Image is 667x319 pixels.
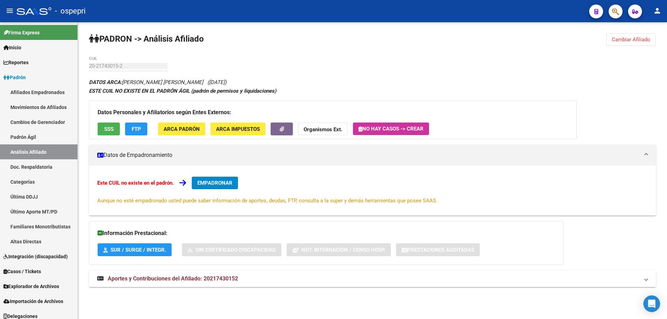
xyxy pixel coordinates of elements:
[164,126,200,132] span: ARCA Padrón
[182,243,281,256] button: Sin Certificado Discapacidad
[97,198,437,204] span: Aunque no esté empadronado usted puede saber información de aportes, deudas, FTP, consulta a la s...
[3,74,26,81] span: Padrón
[98,123,120,135] button: SSS
[97,180,174,186] strong: Este CUIL no existe en el padrón.
[211,123,265,135] button: ARCA Impuestos
[207,79,227,85] span: ([DATE])
[216,126,260,132] span: ARCA Impuestos
[89,166,656,216] div: Datos de Empadronamiento
[98,108,568,117] h3: Datos Personales y Afiliatorios según Entes Externos:
[3,59,28,66] span: Reportes
[606,33,656,46] button: Cambiar Afiliado
[407,247,474,253] span: Prestaciones Auditadas
[108,275,238,282] span: Aportes y Contribuciones del Afiliado: 20217430152
[287,243,391,256] button: Not. Internacion / Censo Hosp.
[3,29,40,36] span: Firma Express
[359,126,423,132] span: No hay casos -> Crear
[3,283,59,290] span: Explorador de Archivos
[304,126,342,133] strong: Organismos Ext.
[3,44,21,51] span: Inicio
[110,247,166,253] span: SUR / SURGE / INTEGR.
[3,253,68,260] span: Integración (discapacidad)
[98,228,555,238] h3: Información Prestacional:
[158,123,205,135] button: ARCA Padrón
[89,34,204,44] strong: PADRON -> Análisis Afiliado
[3,297,63,305] span: Importación de Archivos
[98,243,172,256] button: SUR / SURGE / INTEGR.
[89,88,276,94] strong: ESTE CUIL NO EXISTE EN EL PADRÓN ÁGIL (padrón de permisos y liquidaciones)
[132,126,141,132] span: FTP
[298,123,348,135] button: Organismos Ext.
[89,79,203,85] span: [PERSON_NAME] [PERSON_NAME]
[653,7,661,15] mat-icon: person
[302,247,385,253] span: Not. Internacion / Censo Hosp.
[6,7,14,15] mat-icon: menu
[192,177,238,189] button: EMPADRONAR
[643,295,660,312] div: Open Intercom Messenger
[89,79,122,85] strong: DATOS ARCA:
[89,145,656,166] mat-expansion-panel-header: Datos de Empadronamiento
[196,247,276,253] span: Sin Certificado Discapacidad
[89,270,656,287] mat-expansion-panel-header: Aportes y Contribuciones del Afiliado: 20217430152
[612,36,650,43] span: Cambiar Afiliado
[55,3,85,19] span: - ospepri
[353,123,429,135] button: No hay casos -> Crear
[396,243,480,256] button: Prestaciones Auditadas
[197,180,232,186] span: EMPADRONAR
[3,268,41,275] span: Casos / Tickets
[97,151,639,159] mat-panel-title: Datos de Empadronamiento
[104,126,114,132] span: SSS
[125,123,147,135] button: FTP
